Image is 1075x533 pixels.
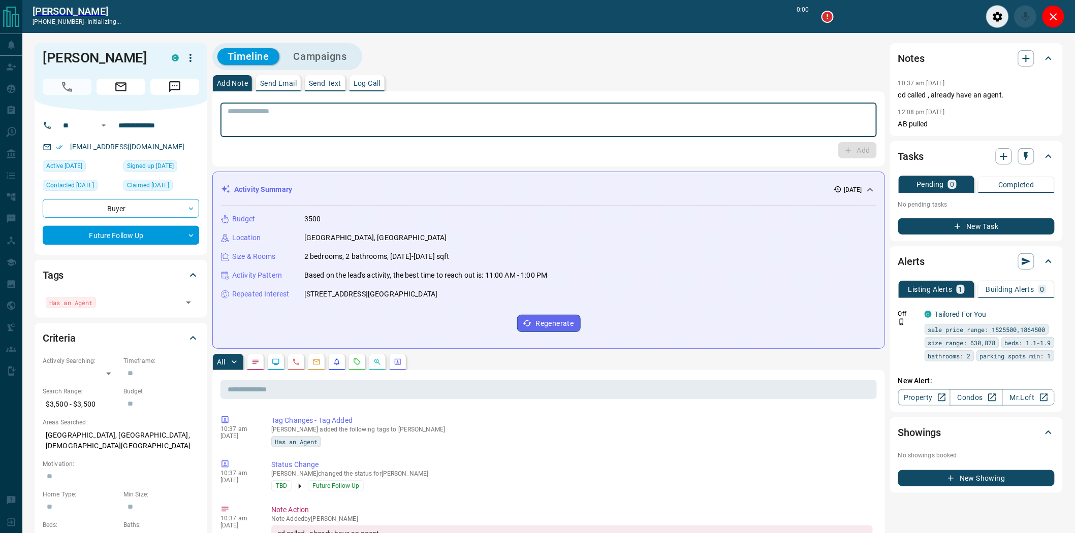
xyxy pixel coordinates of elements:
[43,160,118,175] div: Sun Jul 13 2025
[271,426,873,433] p: [PERSON_NAME] added the following tags to [PERSON_NAME]
[292,358,300,366] svg: Calls
[43,459,199,469] p: Motivation:
[220,515,256,522] p: 10:37 am
[43,330,76,346] h2: Criteria
[898,144,1055,169] div: Tasks
[43,226,199,245] div: Future Follow Up
[220,477,256,484] p: [DATE]
[980,351,1051,361] span: parking spots min: 1
[908,286,953,293] p: Listing Alerts
[150,79,199,95] span: Message
[220,470,256,477] p: 10:37 am
[217,80,248,87] p: Add Note
[181,295,196,310] button: Open
[986,286,1034,293] p: Building Alerts
[33,17,121,26] p: [PHONE_NUMBER] -
[898,451,1055,460] p: No showings booked
[898,376,1055,386] p: New Alert:
[43,387,118,396] p: Search Range:
[172,54,179,61] div: condos.ca
[898,253,925,270] h2: Alerts
[925,311,932,318] div: condos.ca
[232,214,256,224] p: Budget
[123,180,199,194] div: Sat Jul 12 2025
[304,214,321,224] p: 3500
[275,437,318,447] span: Has an Agent
[232,251,276,262] p: Size & Rooms
[1002,389,1055,406] a: Mr.Loft
[844,185,862,194] p: [DATE]
[43,199,199,218] div: Buyer
[928,324,1046,335] span: sale price range: 1525500,1864500
[333,358,341,366] svg: Listing Alerts
[916,181,944,188] p: Pending
[312,358,321,366] svg: Emails
[123,490,199,499] p: Min Size:
[271,515,873,522] p: Note Added by [PERSON_NAME]
[373,358,382,366] svg: Opportunities
[87,18,121,25] span: initializing...
[49,297,92,308] span: Has an Agent
[271,459,873,470] p: Status Change
[123,520,199,529] p: Baths:
[928,351,971,361] span: bathrooms: 2
[56,144,63,151] svg: Email Verified
[959,286,963,293] p: 1
[123,387,199,396] p: Budget:
[70,143,185,151] a: [EMAIL_ADDRESS][DOMAIN_NAME]
[43,418,199,427] p: Areas Searched:
[898,197,1055,212] p: No pending tasks
[304,289,437,299] p: [STREET_ADDRESS][GEOGRAPHIC_DATA]
[43,263,199,287] div: Tags
[98,119,110,131] button: Open
[304,232,447,243] p: [GEOGRAPHIC_DATA], [GEOGRAPHIC_DATA]
[220,425,256,432] p: 10:37 am
[898,148,924,164] h2: Tasks
[232,270,282,281] p: Activity Pattern
[898,318,905,325] svg: Push Notification Only
[950,389,1002,406] a: Condos
[354,80,381,87] p: Log Call
[898,109,945,116] p: 12:08 pm [DATE]
[898,470,1055,486] button: New Showing
[43,427,199,454] p: [GEOGRAPHIC_DATA], [GEOGRAPHIC_DATA], [DEMOGRAPHIC_DATA][GEOGRAPHIC_DATA]
[898,80,945,87] p: 10:37 am [DATE]
[97,79,145,95] span: Email
[217,48,279,65] button: Timeline
[220,432,256,440] p: [DATE]
[271,415,873,426] p: Tag Changes - Tag Added
[898,90,1055,101] p: cd called , already have an agent.
[234,184,292,195] p: Activity Summary
[1005,338,1051,348] span: beds: 1.1-1.9
[123,160,199,175] div: Sat Jul 12 2025
[221,180,876,199] div: Activity Summary[DATE]
[43,396,118,413] p: $3,500 - $3,500
[46,180,94,190] span: Contacted [DATE]
[271,505,873,515] p: Note Action
[217,358,225,365] p: All
[43,520,118,529] p: Beds:
[1014,5,1037,28] div: Mute
[928,338,996,348] span: size range: 630,878
[898,420,1055,445] div: Showings
[935,310,987,318] a: Tailored For You
[898,119,1055,129] p: AB pulled
[272,358,280,366] svg: Lead Browsing Activity
[898,424,941,441] h2: Showings
[898,309,919,318] p: Off
[251,358,260,366] svg: Notes
[43,180,118,194] div: Tue Jul 15 2025
[304,270,547,281] p: Based on the lead's activity, the best time to reach out is: 11:00 AM - 1:00 PM
[127,180,169,190] span: Claimed [DATE]
[309,80,341,87] p: Send Text
[353,358,361,366] svg: Requests
[33,5,121,17] a: [PERSON_NAME]
[898,389,951,406] a: Property
[1042,5,1065,28] div: Close
[123,356,199,365] p: Timeframe:
[898,50,925,66] h2: Notes
[898,218,1055,235] button: New Task
[898,249,1055,274] div: Alerts
[898,46,1055,71] div: Notes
